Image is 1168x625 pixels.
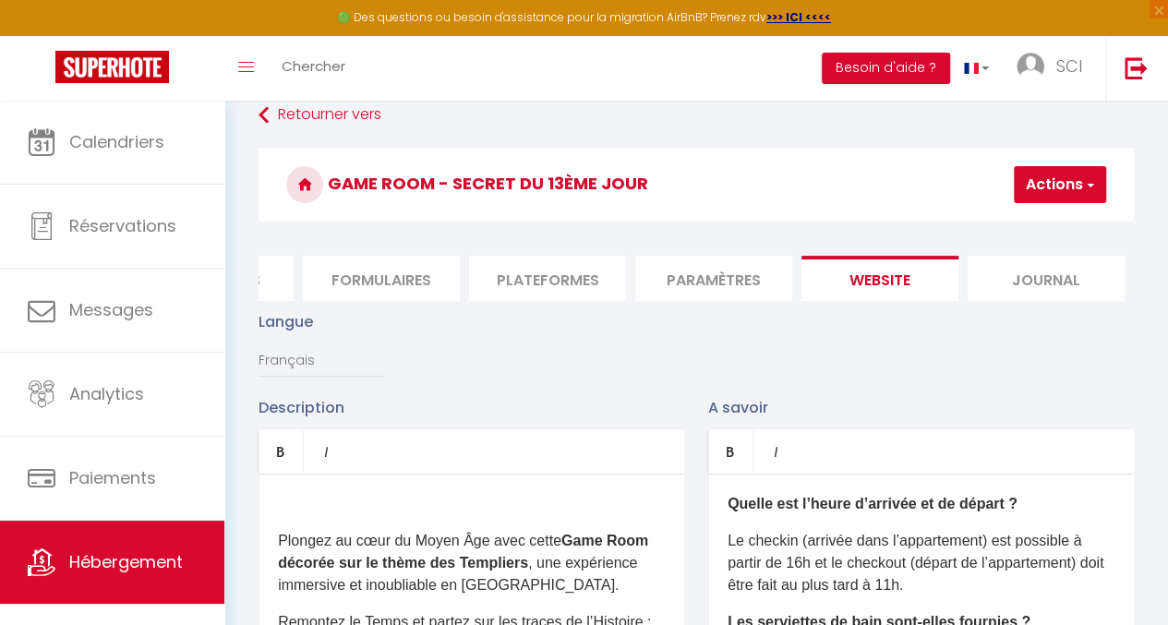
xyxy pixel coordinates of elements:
[259,396,684,419] p: Description
[259,148,1134,222] h3: Game Room - Secret du 13ème Jour
[822,53,950,84] button: Besoin d'aide ?
[282,56,345,76] span: Chercher
[1125,56,1148,79] img: logout
[259,310,313,333] label: Langue
[259,99,1134,132] a: Retourner vers
[635,256,792,301] li: Paramètres
[801,256,958,301] li: website
[69,466,156,489] span: Paiements
[278,533,648,571] strong: Game Room décorée sur le thème des Templiers
[1056,54,1082,78] span: SCI
[753,429,798,474] a: Italic
[1017,53,1044,80] img: ...
[69,382,144,405] span: Analytics
[1003,36,1105,101] a: ... SCI
[69,130,164,153] span: Calendriers
[268,36,359,101] a: Chercher
[968,256,1125,301] li: Journal
[303,256,460,301] li: Formulaires
[259,429,304,474] a: Bold
[708,396,1134,419] p: A savoir
[278,530,665,596] p: Plongez au cœur du Moyen Âge avec cette , une expérience immersive et inoubliable en [GEOGRAPHIC_...
[304,429,348,474] a: Italic
[1014,166,1106,203] button: Actions
[728,496,1017,511] b: Quelle est l’heure d’arrivée et de départ ?
[469,256,626,301] li: Plateformes
[69,298,153,321] span: Messages
[55,51,169,83] img: Super Booking
[69,550,183,573] span: Hébergement
[708,429,753,474] a: Bold
[766,9,831,25] a: >>> ICI <<<<
[69,214,176,237] span: Réservations
[728,530,1114,596] p: Le checkin (arrivée dans l’appartement) est possible à partir de 16h et le checkout (départ de l’...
